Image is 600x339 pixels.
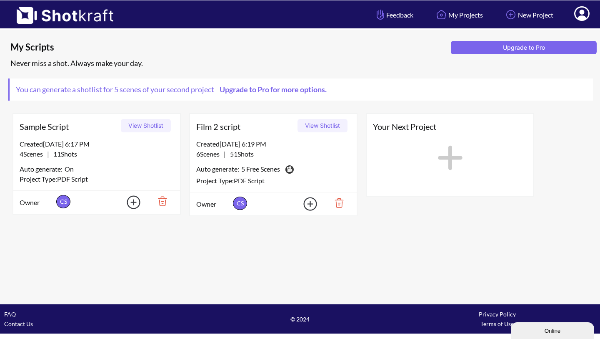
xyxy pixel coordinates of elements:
span: 6 Scenes [196,150,224,158]
img: Camera Icon [283,163,295,176]
span: My Scripts [10,41,448,53]
span: CS [56,195,70,208]
span: 4 Scenes [20,150,47,158]
span: Sample Script [20,120,118,133]
img: Add Icon [504,8,518,22]
div: Privacy Policy [399,309,596,319]
span: Owner [196,199,231,209]
button: Upgrade to Pro [451,41,597,54]
button: View Shotlist [121,119,171,132]
div: Project Type: PDF Script [196,176,350,186]
a: Contact Us [4,320,33,327]
a: Upgrade to Pro for more options. [214,85,331,94]
a: My Projects [428,4,489,26]
div: Never miss a shot. Always make your day. [8,56,596,70]
span: 5 Free Scenes [241,164,280,176]
span: 51 Shots [226,150,254,158]
img: Hand Icon [375,8,386,22]
iframe: chat widget [511,321,596,339]
span: | [20,149,77,159]
span: Auto generate: [196,164,241,176]
span: Film 2 script [196,120,295,133]
img: Trash Icon [145,194,174,208]
img: Add Icon [290,195,320,213]
img: Add Icon [114,193,143,212]
div: Terms of Use [399,319,596,329]
a: FAQ [4,311,16,318]
span: On [65,164,74,174]
span: Feedback [375,10,413,20]
button: View Shotlist [297,119,347,132]
span: Auto generate: [20,164,65,174]
div: Created [DATE] 6:19 PM [196,139,350,149]
img: Home Icon [434,8,448,22]
span: Your Next Project [373,120,527,133]
a: New Project [497,4,560,26]
img: Trash Icon [322,196,350,210]
span: © 2024 [201,314,398,324]
span: | [196,149,254,159]
span: 11 Shots [49,150,77,158]
div: Project Type: PDF Script [20,174,174,184]
div: Created [DATE] 6:17 PM [20,139,174,149]
span: You can generate a shotlist for [10,78,337,101]
span: Owner [20,197,54,207]
span: 5 scenes of your second project [113,85,214,94]
span: CS [233,197,247,210]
